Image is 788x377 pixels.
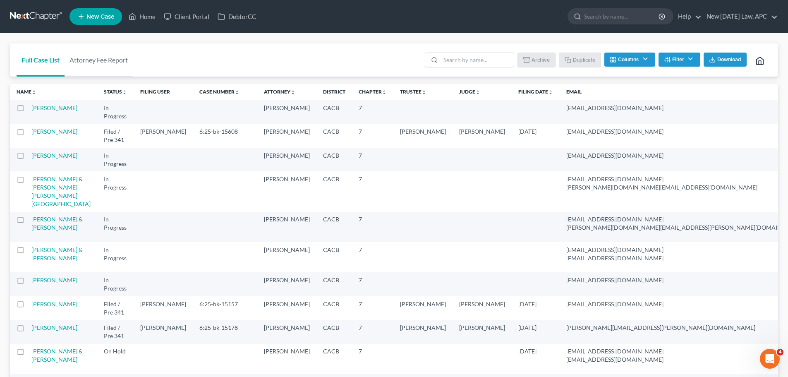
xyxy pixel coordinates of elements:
[316,242,352,272] td: CACB
[97,272,134,296] td: In Progress
[659,53,700,67] button: Filter
[193,124,257,147] td: 6:25-bk-15608
[104,89,127,95] a: Statusunfold_more
[97,212,134,242] td: In Progress
[199,89,240,95] a: Case Numberunfold_more
[31,300,77,307] a: [PERSON_NAME]
[382,90,387,95] i: unfold_more
[290,90,295,95] i: unfold_more
[352,296,393,320] td: 7
[31,104,77,111] a: [PERSON_NAME]
[134,84,193,100] th: Filing User
[422,90,426,95] i: unfold_more
[512,296,560,320] td: [DATE]
[31,152,77,159] a: [PERSON_NAME]
[352,100,393,124] td: 7
[97,148,134,171] td: In Progress
[352,148,393,171] td: 7
[122,90,127,95] i: unfold_more
[359,89,387,95] a: Chapterunfold_more
[704,53,747,67] button: Download
[352,272,393,296] td: 7
[453,320,512,343] td: [PERSON_NAME]
[31,246,83,262] a: [PERSON_NAME] & [PERSON_NAME]
[604,53,655,67] button: Columns
[125,9,160,24] a: Home
[453,124,512,147] td: [PERSON_NAME]
[257,320,316,343] td: [PERSON_NAME]
[31,276,77,283] a: [PERSON_NAME]
[352,344,393,374] td: 7
[352,171,393,211] td: 7
[257,272,316,296] td: [PERSON_NAME]
[316,84,352,100] th: District
[17,43,65,77] a: Full Case List
[316,171,352,211] td: CACB
[459,89,480,95] a: Judgeunfold_more
[316,344,352,374] td: CACB
[31,175,91,207] a: [PERSON_NAME] & [PERSON_NAME] [PERSON_NAME][GEOGRAPHIC_DATA]
[257,124,316,147] td: [PERSON_NAME]
[31,324,77,331] a: [PERSON_NAME]
[393,320,453,343] td: [PERSON_NAME]
[760,349,780,369] iframe: Intercom live chat
[352,212,393,242] td: 7
[518,89,553,95] a: Filing Dateunfold_more
[393,296,453,320] td: [PERSON_NAME]
[257,344,316,374] td: [PERSON_NAME]
[97,344,134,374] td: On Hold
[393,124,453,147] td: [PERSON_NAME]
[31,348,83,363] a: [PERSON_NAME] & [PERSON_NAME]
[97,296,134,320] td: Filed / Pre 341
[702,9,778,24] a: New [DATE] Law, APC
[97,320,134,343] td: Filed / Pre 341
[65,43,133,77] a: Attorney Fee Report
[31,90,36,95] i: unfold_more
[316,320,352,343] td: CACB
[674,9,702,24] a: Help
[352,242,393,272] td: 7
[475,90,480,95] i: unfold_more
[134,124,193,147] td: [PERSON_NAME]
[512,344,560,374] td: [DATE]
[257,171,316,211] td: [PERSON_NAME]
[31,216,83,231] a: [PERSON_NAME] & [PERSON_NAME]
[257,212,316,242] td: [PERSON_NAME]
[257,100,316,124] td: [PERSON_NAME]
[193,296,257,320] td: 6:25-bk-15157
[512,124,560,147] td: [DATE]
[316,100,352,124] td: CACB
[316,124,352,147] td: CACB
[316,148,352,171] td: CACB
[97,242,134,272] td: In Progress
[193,320,257,343] td: 6:25-bk-15178
[257,148,316,171] td: [PERSON_NAME]
[134,320,193,343] td: [PERSON_NAME]
[352,124,393,147] td: 7
[257,242,316,272] td: [PERSON_NAME]
[400,89,426,95] a: Trusteeunfold_more
[316,296,352,320] td: CACB
[316,212,352,242] td: CACB
[777,349,783,355] span: 4
[584,9,660,24] input: Search by name...
[257,296,316,320] td: [PERSON_NAME]
[717,56,741,63] span: Download
[31,128,77,135] a: [PERSON_NAME]
[134,296,193,320] td: [PERSON_NAME]
[97,124,134,147] td: Filed / Pre 341
[235,90,240,95] i: unfold_more
[97,100,134,124] td: In Progress
[86,14,114,20] span: New Case
[441,53,514,67] input: Search by name...
[264,89,295,95] a: Attorneyunfold_more
[548,90,553,95] i: unfold_more
[17,89,36,95] a: Nameunfold_more
[213,9,260,24] a: DebtorCC
[352,320,393,343] td: 7
[453,296,512,320] td: [PERSON_NAME]
[512,320,560,343] td: [DATE]
[97,171,134,211] td: In Progress
[160,9,213,24] a: Client Portal
[316,272,352,296] td: CACB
